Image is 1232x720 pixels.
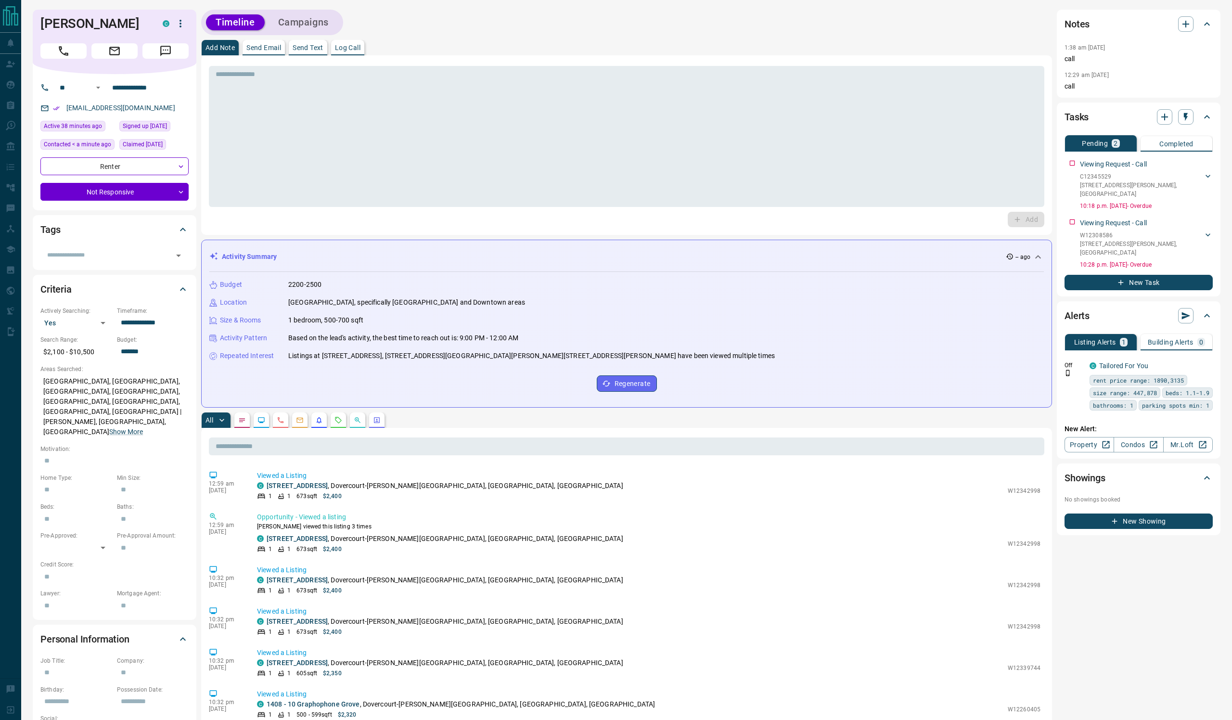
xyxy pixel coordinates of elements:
p: Repeated Interest [220,351,274,361]
p: $2,400 [323,586,342,595]
p: [DATE] [209,487,243,494]
p: Pre-Approved: [40,531,112,540]
p: $2,350 [323,669,342,678]
div: Renter [40,157,189,175]
p: Areas Searched: [40,365,189,373]
p: $2,400 [323,492,342,501]
button: Regenerate [597,375,657,392]
div: condos.ca [257,577,264,583]
p: 1 [269,492,272,501]
span: Signed up [DATE] [123,121,167,131]
p: Budget [220,280,242,290]
p: 1 bedroom, 500-700 sqft [288,315,363,325]
a: [EMAIL_ADDRESS][DOMAIN_NAME] [66,104,175,112]
p: , Dovercourt-[PERSON_NAME][GEOGRAPHIC_DATA], [GEOGRAPHIC_DATA], [GEOGRAPHIC_DATA] [267,699,655,709]
button: New Task [1065,275,1213,290]
p: Listing Alerts [1074,339,1116,346]
span: Contacted < a minute ago [44,140,111,149]
p: Send Email [246,44,281,51]
div: Fri Jun 27 2025 [119,121,189,134]
p: Off [1065,361,1084,370]
button: New Showing [1065,514,1213,529]
p: Size & Rooms [220,315,261,325]
p: Credit Score: [40,560,189,569]
div: Not Responsive [40,183,189,201]
div: Notes [1065,13,1213,36]
p: , Dovercourt-[PERSON_NAME][GEOGRAPHIC_DATA], [GEOGRAPHIC_DATA], [GEOGRAPHIC_DATA] [267,534,623,544]
h1: [PERSON_NAME] [40,16,148,31]
svg: Email Verified [53,105,60,112]
div: Tags [40,218,189,241]
h2: Criteria [40,282,72,297]
a: [STREET_ADDRESS] [267,576,328,584]
p: Possession Date: [117,685,189,694]
p: 1 [287,628,291,636]
span: Call [40,43,87,59]
p: Activity Summary [222,252,277,262]
p: Opportunity - Viewed a listing [257,512,1040,522]
p: , Dovercourt-[PERSON_NAME][GEOGRAPHIC_DATA], [GEOGRAPHIC_DATA], [GEOGRAPHIC_DATA] [267,481,623,491]
p: Motivation: [40,445,189,453]
p: 10:32 pm [209,616,243,623]
p: 1 [287,669,291,678]
p: 1:38 am [DATE] [1065,44,1105,51]
div: condos.ca [257,659,264,666]
h2: Showings [1065,470,1105,486]
p: [GEOGRAPHIC_DATA], specifically [GEOGRAPHIC_DATA] and Downtown areas [288,297,525,308]
div: condos.ca [163,20,169,27]
div: Fri Aug 15 2025 [40,139,115,153]
p: 673 sqft [296,628,317,636]
p: $2,400 [323,628,342,636]
p: [GEOGRAPHIC_DATA], [GEOGRAPHIC_DATA], [GEOGRAPHIC_DATA], [GEOGRAPHIC_DATA], [GEOGRAPHIC_DATA], [G... [40,373,189,440]
span: parking spots min: 1 [1142,400,1209,410]
svg: Push Notification Only [1065,370,1071,376]
div: Criteria [40,278,189,301]
p: 12:59 am [209,522,243,528]
p: 1 [287,586,291,595]
div: Wed Jul 16 2025 [119,139,189,153]
div: Showings [1065,466,1213,489]
p: [DATE] [209,528,243,535]
p: W12342998 [1008,622,1040,631]
div: Tasks [1065,105,1213,129]
div: condos.ca [257,535,264,542]
p: 10:28 p.m. [DATE] - Overdue [1080,260,1213,269]
h2: Tasks [1065,109,1089,125]
p: New Alert: [1065,424,1213,434]
p: [DATE] [209,706,243,712]
p: Lawyer: [40,589,112,598]
span: size range: 447,878 [1093,388,1157,398]
p: No showings booked [1065,495,1213,504]
p: call [1065,81,1213,91]
p: 1 [269,710,272,719]
p: Send Text [293,44,323,51]
p: [PERSON_NAME] viewed this listing 3 times [257,522,1040,531]
p: $2,320 [338,710,357,719]
h2: Tags [40,222,60,237]
p: [DATE] [209,581,243,588]
svg: Lead Browsing Activity [257,416,265,424]
p: 605 sqft [296,669,317,678]
div: Alerts [1065,304,1213,327]
p: [DATE] [209,623,243,630]
p: 1 [287,710,291,719]
p: Actively Searching: [40,307,112,315]
p: [DATE] [209,664,243,671]
a: Condos [1114,437,1163,452]
span: Message [142,43,189,59]
p: Activity Pattern [220,333,267,343]
div: Personal Information [40,628,189,651]
svg: Opportunities [354,416,361,424]
p: Building Alerts [1148,339,1193,346]
p: , Dovercourt-[PERSON_NAME][GEOGRAPHIC_DATA], [GEOGRAPHIC_DATA], [GEOGRAPHIC_DATA] [267,575,623,585]
div: W12308586[STREET_ADDRESS][PERSON_NAME],[GEOGRAPHIC_DATA] [1080,229,1213,259]
p: 2 [1114,140,1117,147]
p: C12345529 [1080,172,1203,181]
p: 673 sqft [296,586,317,595]
p: $2,400 [323,545,342,553]
p: Pre-Approval Amount: [117,531,189,540]
p: 1 [287,545,291,553]
p: Mortgage Agent: [117,589,189,598]
p: Birthday: [40,685,112,694]
p: 12:29 am [DATE] [1065,72,1109,78]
